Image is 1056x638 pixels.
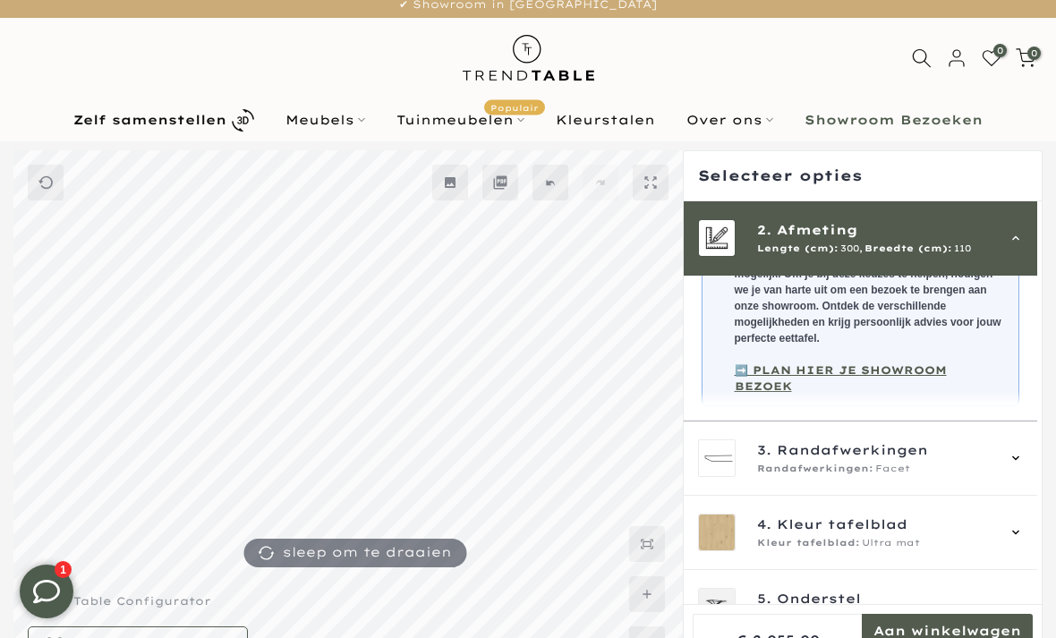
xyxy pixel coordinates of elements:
[541,109,671,131] a: Kleurstalen
[1016,48,1035,68] a: 0
[450,18,607,98] img: trend-table
[2,547,91,636] iframe: toggle-frame
[58,105,270,136] a: Zelf samenstellen
[993,44,1007,57] span: 0
[789,109,999,131] a: Showroom Bezoeken
[73,114,226,126] b: Zelf samenstellen
[982,48,1001,68] a: 0
[381,109,541,131] a: TuinmeubelenPopulair
[1027,47,1041,60] span: 0
[805,114,983,126] b: Showroom Bezoeken
[671,109,789,131] a: Over ons
[484,100,545,115] span: Populair
[270,109,381,131] a: Meubels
